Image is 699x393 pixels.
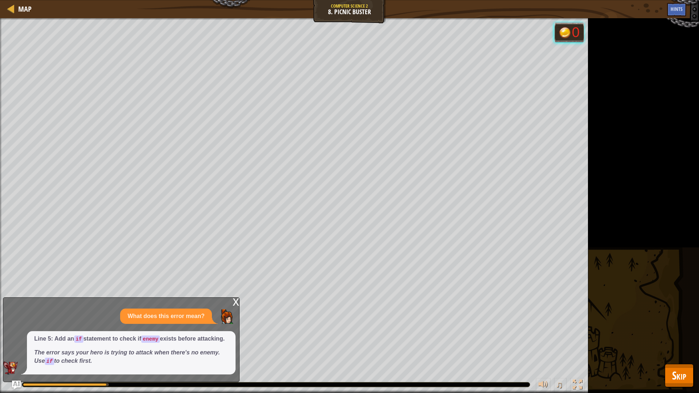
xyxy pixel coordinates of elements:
[12,381,21,389] button: Ask AI
[672,368,686,383] span: Skip
[572,25,580,39] div: 0
[665,364,694,387] button: Skip
[34,349,220,364] em: The error says your hero is trying to attack when there's no enemy. Use to check first.
[233,298,239,305] div: x
[127,312,205,321] p: What does this error mean?
[141,336,160,343] code: enemy
[3,361,18,374] img: AI
[74,336,83,343] code: if
[219,309,234,324] img: Player
[536,378,550,393] button: Adjust volume
[556,379,563,390] span: ♫
[554,378,566,393] button: ♫
[45,358,54,365] code: if
[18,4,32,14] span: Map
[34,335,228,343] p: Line 5: Add an statement to check if exists before attacking.
[15,4,32,14] a: Map
[671,5,683,12] span: Hints
[570,378,585,393] button: Toggle fullscreen
[554,23,584,42] div: Team 'humans' has 0 gold.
